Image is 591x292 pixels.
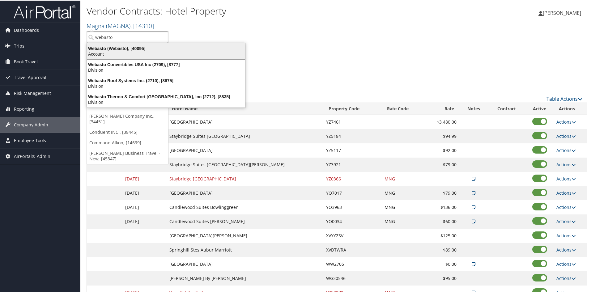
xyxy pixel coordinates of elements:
[87,110,168,126] a: [PERSON_NAME] Company Inc., [34451]
[381,200,424,214] td: MNG
[556,147,576,153] a: Actions
[87,147,168,163] a: [PERSON_NAME] Business Travel - New, [45347]
[87,4,420,17] h1: Vendor Contracts: Hotel Property
[166,102,323,114] th: Hotel Name: activate to sort column ascending
[323,214,381,228] td: YO0034
[14,22,39,37] span: Dashboards
[488,102,526,114] th: Contract: activate to sort column ascending
[323,114,381,129] td: YZ7461
[83,83,249,88] div: Division
[87,137,168,147] a: Command Alkon, [14699]
[323,157,381,171] td: YZ3921
[424,185,460,200] td: $79.00
[556,246,576,252] a: Actions
[424,102,460,114] th: Rate: activate to sort column ascending
[166,171,323,185] td: Staybridge [GEOGRAPHIC_DATA]
[323,143,381,157] td: YZ5117
[106,21,130,29] span: ( MAGNA )
[166,129,323,143] td: Staybridge Suites [GEOGRAPHIC_DATA]
[83,51,249,56] div: Account
[323,242,381,256] td: XVDTWRA
[553,102,587,114] th: Actions
[424,143,460,157] td: $92.00
[556,218,576,224] a: Actions
[122,185,166,200] td: [DATE]
[381,171,424,185] td: MNG
[323,228,381,242] td: XVYYZSV
[556,133,576,138] a: Actions
[424,157,460,171] td: $79.00
[87,31,168,42] input: Search Accounts
[122,200,166,214] td: [DATE]
[323,271,381,285] td: WG30546
[122,171,166,185] td: [DATE]
[87,126,168,137] a: Conduent INC., [38445]
[526,102,553,114] th: Active: activate to sort column ascending
[556,161,576,167] a: Actions
[166,157,323,171] td: Staybridge Suites [GEOGRAPHIC_DATA][PERSON_NAME]
[556,189,576,195] a: Actions
[14,85,51,100] span: Risk Management
[122,214,166,228] td: [DATE]
[424,271,460,285] td: $95.00
[381,214,424,228] td: MNG
[381,102,424,114] th: Rate Code: activate to sort column ascending
[14,148,50,163] span: AirPortal® Admin
[546,95,583,102] a: Table Actions
[538,3,587,22] a: [PERSON_NAME]
[87,68,587,84] div: There are contracts.
[460,102,488,114] th: Notes: activate to sort column ascending
[424,129,460,143] td: $94.99
[323,129,381,143] td: YZ5184
[14,101,34,116] span: Reporting
[83,61,249,67] div: Webasto Convertibles USA Inc (2709), [8777]
[424,228,460,242] td: $125.00
[166,114,323,129] td: [GEOGRAPHIC_DATA]
[14,132,46,148] span: Employee Tools
[14,69,46,85] span: Travel Approval
[556,275,576,281] a: Actions
[166,185,323,200] td: [GEOGRAPHIC_DATA]
[381,185,424,200] td: MNG
[83,45,249,51] div: Webasto (Webasto), [40095]
[166,228,323,242] td: [GEOGRAPHIC_DATA][PERSON_NAME]
[14,4,75,19] img: airportal-logo.png
[556,118,576,124] a: Actions
[424,200,460,214] td: $136.00
[424,114,460,129] td: $3,480.00
[323,256,381,271] td: WW2705
[87,21,154,29] a: Magna
[556,175,576,181] a: Actions
[83,99,249,104] div: Division
[424,242,460,256] td: $89.00
[166,214,323,228] td: Candlewood Suites [PERSON_NAME]
[424,256,460,271] td: $0.00
[83,77,249,83] div: Webasto Roof Systems Inc. (2710), [8675]
[166,271,323,285] td: [PERSON_NAME] By [PERSON_NAME]
[83,93,249,99] div: Webasto Thermo & Comfort [GEOGRAPHIC_DATA], Inc (2712), [8835]
[14,38,24,53] span: Trips
[323,200,381,214] td: YO3963
[323,185,381,200] td: YO7017
[323,102,381,114] th: Property Code: activate to sort column ascending
[166,200,323,214] td: Candlewood Suites Bowlinggreen
[424,214,460,228] td: $60.00
[556,260,576,266] a: Actions
[14,116,48,132] span: Company Admin
[166,143,323,157] td: [GEOGRAPHIC_DATA]
[14,53,38,69] span: Book Travel
[83,67,249,72] div: Division
[543,9,581,16] span: [PERSON_NAME]
[130,21,154,29] span: , [ 14310 ]
[556,204,576,209] a: Actions
[323,171,381,185] td: YZ0366
[166,256,323,271] td: [GEOGRAPHIC_DATA]
[556,232,576,238] a: Actions
[166,242,323,256] td: Springhill Stes Aubur Marriott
